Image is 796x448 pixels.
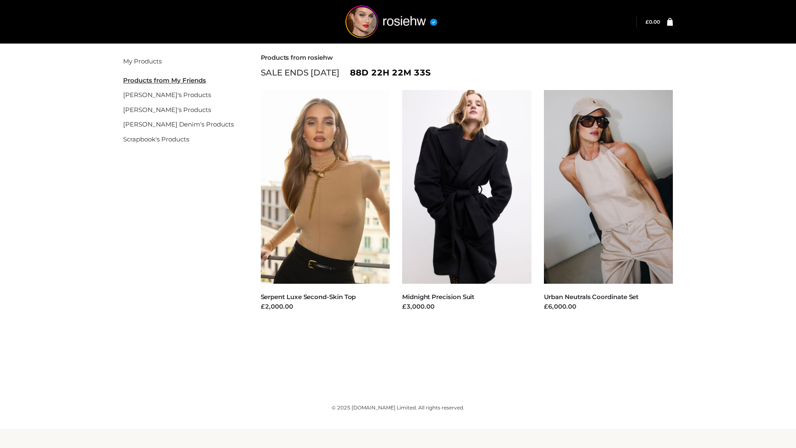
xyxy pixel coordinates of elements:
u: Products from My Friends [123,76,206,84]
a: £0.00 [646,19,660,25]
span: £ [646,19,649,25]
div: £6,000.00 [544,302,673,312]
a: My Products [123,57,162,65]
a: Midnight Precision Suit [402,293,474,301]
div: © 2025 [DOMAIN_NAME] Limited. All rights reserved. [123,404,673,412]
bdi: 0.00 [646,19,660,25]
a: [PERSON_NAME]'s Products [123,106,211,114]
a: Urban Neutrals Coordinate Set [544,293,639,301]
a: [PERSON_NAME] Denim's Products [123,120,234,128]
img: rosiehw [329,5,454,38]
div: £3,000.00 [402,302,531,312]
a: [PERSON_NAME]'s Products [123,91,211,99]
a: Serpent Luxe Second-Skin Top [261,293,356,301]
div: SALE ENDS [DATE] [261,66,673,80]
div: £2,000.00 [261,302,390,312]
a: Scrapbook's Products [123,135,189,143]
span: 88d 22h 22m 33s [350,66,431,80]
h2: Products from rosiehw [261,54,673,61]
